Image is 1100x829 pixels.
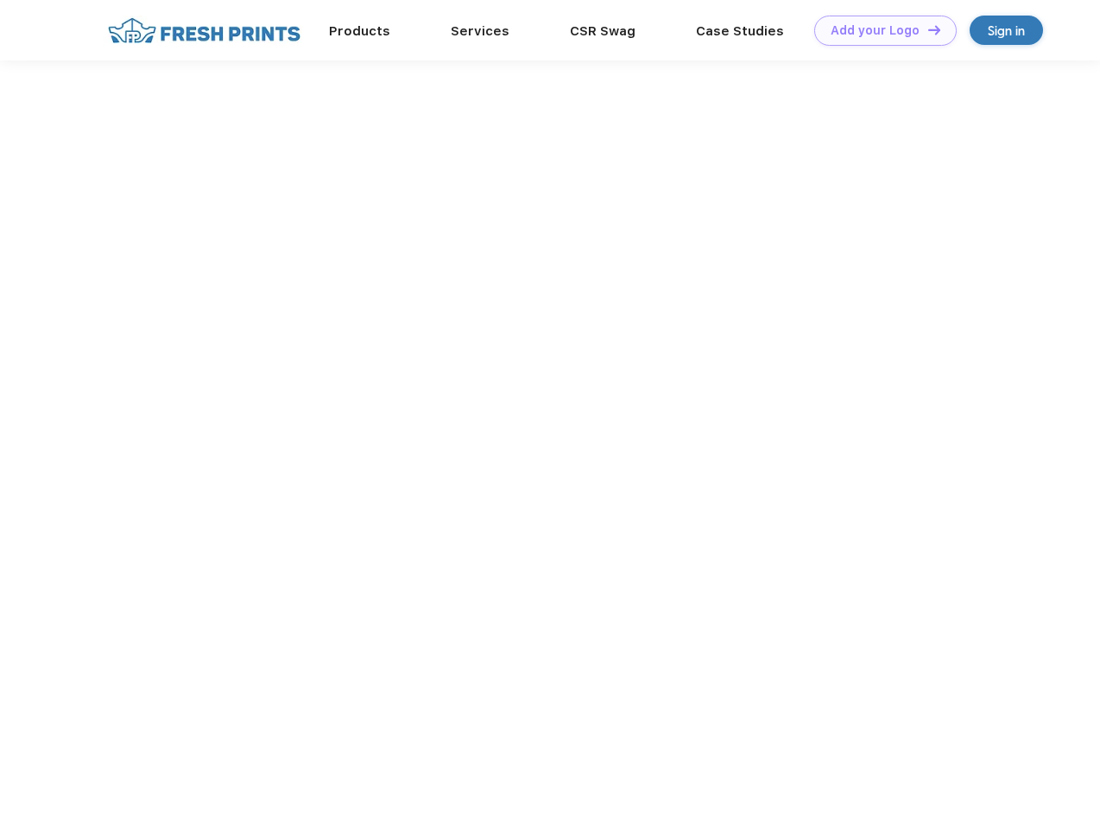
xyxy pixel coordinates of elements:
div: Add your Logo [831,23,920,38]
img: DT [928,25,940,35]
a: Services [451,23,509,39]
a: Products [329,23,390,39]
img: fo%20logo%202.webp [103,16,306,46]
a: Sign in [970,16,1043,45]
a: CSR Swag [570,23,635,39]
div: Sign in [988,21,1025,41]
